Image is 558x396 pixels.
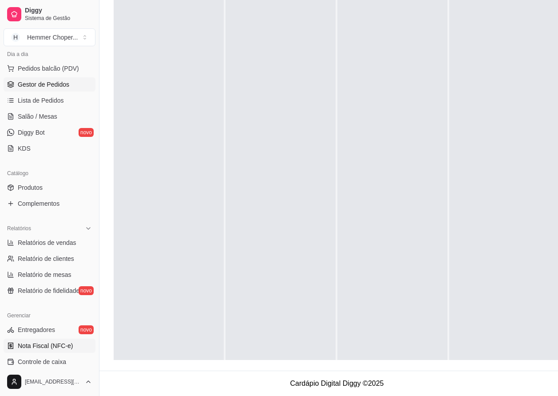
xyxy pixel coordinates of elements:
a: Nota Fiscal (NFC-e) [4,339,95,353]
span: Pedidos balcão (PDV) [18,64,79,73]
span: KDS [18,144,31,153]
span: Relatórios de vendas [18,238,76,247]
button: Select a team [4,28,95,46]
a: Relatório de mesas [4,268,95,282]
button: [EMAIL_ADDRESS][DOMAIN_NAME] [4,371,95,392]
span: Gestor de Pedidos [18,80,69,89]
div: Dia a dia [4,47,95,61]
span: Lista de Pedidos [18,96,64,105]
a: Gestor de Pedidos [4,77,95,92]
span: H [11,33,20,42]
a: Controle de caixa [4,355,95,369]
a: KDS [4,141,95,156]
span: Relatório de clientes [18,254,74,263]
span: Sistema de Gestão [25,15,92,22]
span: Diggy Bot [18,128,45,137]
span: Produtos [18,183,43,192]
span: Relatório de mesas [18,270,71,279]
a: Relatório de fidelidadenovo [4,284,95,298]
span: Complementos [18,199,59,208]
a: DiggySistema de Gestão [4,4,95,25]
a: Relatório de clientes [4,252,95,266]
div: Catálogo [4,166,95,180]
span: Relatórios [7,225,31,232]
span: Relatório de fidelidade [18,286,79,295]
a: Complementos [4,196,95,211]
span: Entregadores [18,325,55,334]
span: Nota Fiscal (NFC-e) [18,341,73,350]
a: Lista de Pedidos [4,93,95,108]
a: Relatórios de vendas [4,236,95,250]
span: [EMAIL_ADDRESS][DOMAIN_NAME] [25,378,81,385]
a: Salão / Mesas [4,109,95,124]
button: Pedidos balcão (PDV) [4,61,95,76]
div: Hemmer Choper ... [27,33,78,42]
a: Diggy Botnovo [4,125,95,140]
span: Controle de caixa [18,357,66,366]
span: Diggy [25,7,92,15]
span: Salão / Mesas [18,112,57,121]
a: Produtos [4,180,95,195]
a: Entregadoresnovo [4,323,95,337]
div: Gerenciar [4,308,95,323]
